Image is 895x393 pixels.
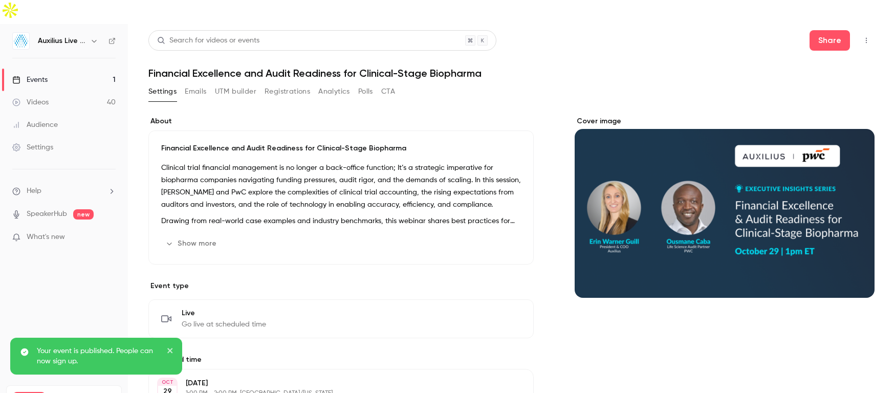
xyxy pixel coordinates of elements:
[38,36,86,46] h6: Auxilius Live Sessions
[27,186,41,196] span: Help
[12,186,116,196] li: help-dropdown-opener
[12,120,58,130] div: Audience
[27,232,65,243] span: What's new
[161,143,521,154] p: Financial Excellence and Audit Readiness for Clinical-Stage Biopharma
[148,281,534,291] p: Event type
[575,116,875,126] label: Cover image
[182,308,266,318] span: Live
[73,209,94,220] span: new
[148,116,534,126] label: About
[148,83,177,100] button: Settings
[167,346,174,358] button: close
[161,215,521,227] p: Drawing from real-world case examples and industry benchmarks, this webinar shares best practices...
[215,83,256,100] button: UTM builder
[37,346,160,366] p: Your event is published. People can now sign up.
[12,97,49,107] div: Videos
[265,83,310,100] button: Registrations
[381,83,395,100] button: CTA
[575,116,875,298] section: Cover image
[810,30,850,51] button: Share
[318,83,350,100] button: Analytics
[12,142,53,152] div: Settings
[161,235,223,252] button: Show more
[161,162,521,211] p: Clinical trial financial management is no longer a back-office function; It’s a strategic imperat...
[148,355,534,365] label: Date and time
[358,83,373,100] button: Polls
[148,67,875,79] h1: Financial Excellence and Audit Readiness for Clinical-Stage Biopharma
[12,75,48,85] div: Events
[186,378,479,388] p: [DATE]
[157,35,259,46] div: Search for videos or events
[182,319,266,330] span: Go live at scheduled time
[27,209,67,220] a: SpeakerHub
[13,33,29,49] img: Auxilius Live Sessions
[185,83,206,100] button: Emails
